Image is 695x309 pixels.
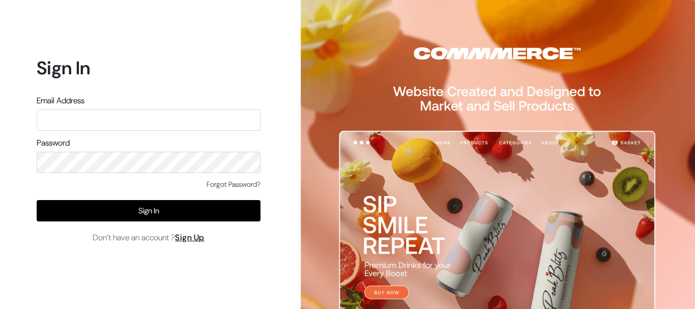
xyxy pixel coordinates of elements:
[37,200,260,221] button: Sign In
[175,232,205,243] a: Sign Up
[37,57,260,79] h1: Sign In
[37,137,70,149] label: Password
[207,179,260,190] a: Forgot Password?
[93,232,205,244] span: Don’t have an account ?
[37,95,84,107] label: Email Address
